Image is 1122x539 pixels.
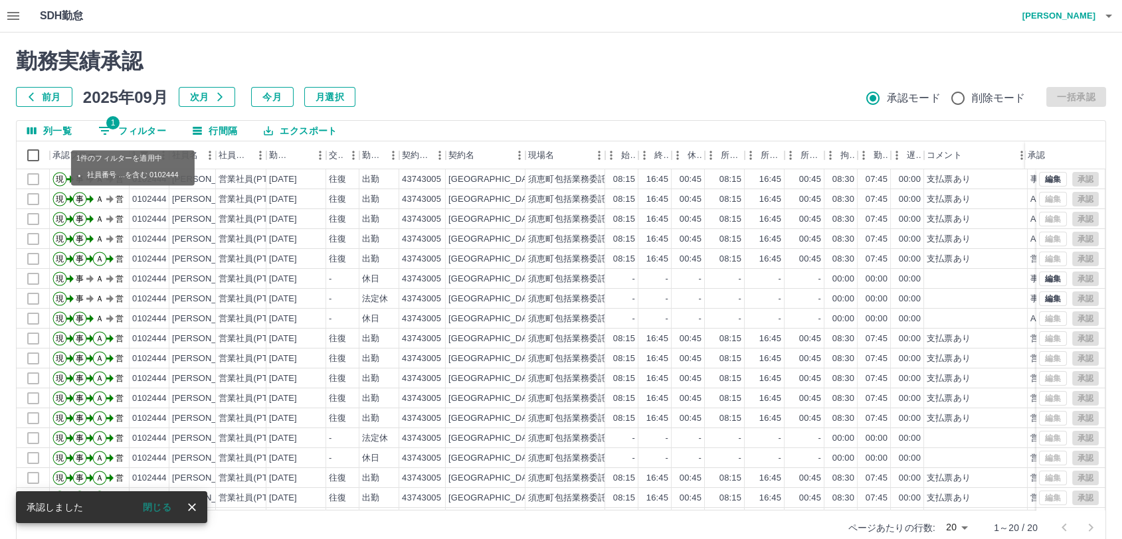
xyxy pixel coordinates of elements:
div: 所定開始 [705,141,745,169]
button: 編集 [1039,172,1067,187]
div: 00:00 [866,273,888,285]
div: [GEOGRAPHIC_DATA] [448,273,540,285]
button: 列選択 [17,121,82,141]
div: 08:15 [719,233,741,246]
button: 次月 [179,87,235,107]
text: 現 [56,314,64,323]
div: 0102444 [132,352,167,365]
div: 00:00 [899,273,921,285]
div: 08:15 [719,352,741,365]
div: 08:15 [719,253,741,266]
div: 08:30 [832,193,854,206]
div: 0102444 [132,213,167,226]
div: AM承認待 [1030,233,1070,246]
text: 現 [56,234,64,244]
div: 16:45 [759,193,781,206]
div: 往復 [329,173,346,186]
div: 00:45 [799,233,821,246]
div: 勤務 [874,141,888,169]
div: 現場名 [525,141,605,169]
button: 月選択 [304,87,355,107]
button: 編集 [1039,291,1067,306]
div: [DATE] [269,313,297,325]
div: - [699,273,701,285]
div: [GEOGRAPHIC_DATA] [448,293,540,305]
div: 所定終業 [745,141,785,169]
div: 支払票あり [927,253,971,266]
div: 社員区分 [216,141,266,169]
text: 現 [56,354,64,363]
div: 契約名 [448,141,474,169]
div: 07:45 [866,253,888,266]
div: 16:45 [759,333,781,345]
div: 事務担当者承認待 [1030,273,1100,285]
div: [DATE] [269,253,297,266]
div: 00:00 [899,293,921,305]
div: - [329,273,331,285]
div: 始業 [605,141,638,169]
div: 16:45 [759,213,781,226]
div: 08:15 [719,193,741,206]
div: [DATE] [269,333,297,345]
div: 16:45 [646,352,668,365]
div: 往復 [329,352,346,365]
div: 43743005 [402,313,441,325]
div: - [739,293,741,305]
span: 削除モード [972,90,1026,106]
div: 契約コード [402,141,430,169]
div: [PERSON_NAME] [172,333,244,345]
div: 16:45 [759,233,781,246]
button: メニュー [430,145,450,165]
div: 16:45 [646,253,668,266]
div: 00:45 [799,352,821,365]
div: 勤務区分 [362,141,383,169]
div: 契約コード [399,141,446,169]
button: メニュー [343,145,363,165]
text: 現 [56,175,64,184]
div: 00:00 [899,173,921,186]
div: 営業所長承認待 [1030,333,1091,345]
div: - [699,313,701,325]
div: コメント [924,141,1028,169]
div: 00:00 [832,313,854,325]
div: 所定休憩 [800,141,822,169]
div: - [632,313,635,325]
div: 遅刻等 [907,141,921,169]
div: 須恵町包括業務委託（小中学校支援業務） [528,352,694,365]
div: 08:30 [832,213,854,226]
text: 現 [56,294,64,303]
div: 支払票あり [927,173,971,186]
div: [DATE] [269,352,297,365]
div: 休日 [362,273,379,285]
div: 43743005 [402,233,441,246]
div: 08:15 [613,253,635,266]
div: 08:30 [832,253,854,266]
div: 支払票あり [927,352,971,365]
div: 00:45 [799,193,821,206]
div: 勤務日 [269,141,292,169]
text: 事 [76,214,84,224]
button: メニュー [383,145,403,165]
text: 事 [76,254,84,264]
text: 営 [116,274,124,283]
div: 20 [941,518,973,537]
div: 営業社員(PT契約) [219,233,288,246]
div: 00:45 [680,193,701,206]
button: メニュー [510,145,529,165]
div: - [666,273,668,285]
div: [DATE] [269,233,297,246]
div: [GEOGRAPHIC_DATA] [448,193,540,206]
div: 00:45 [799,253,821,266]
h5: 2025年09月 [83,87,168,107]
div: [GEOGRAPHIC_DATA] [448,313,540,325]
text: 営 [116,214,124,224]
div: - [632,273,635,285]
text: 営 [116,294,124,303]
div: - [779,313,781,325]
div: 00:45 [680,233,701,246]
div: - [666,313,668,325]
div: 営業社員(PT契約) [219,273,288,285]
div: 43743005 [402,193,441,206]
div: [DATE] [269,273,297,285]
div: 00:00 [899,233,921,246]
